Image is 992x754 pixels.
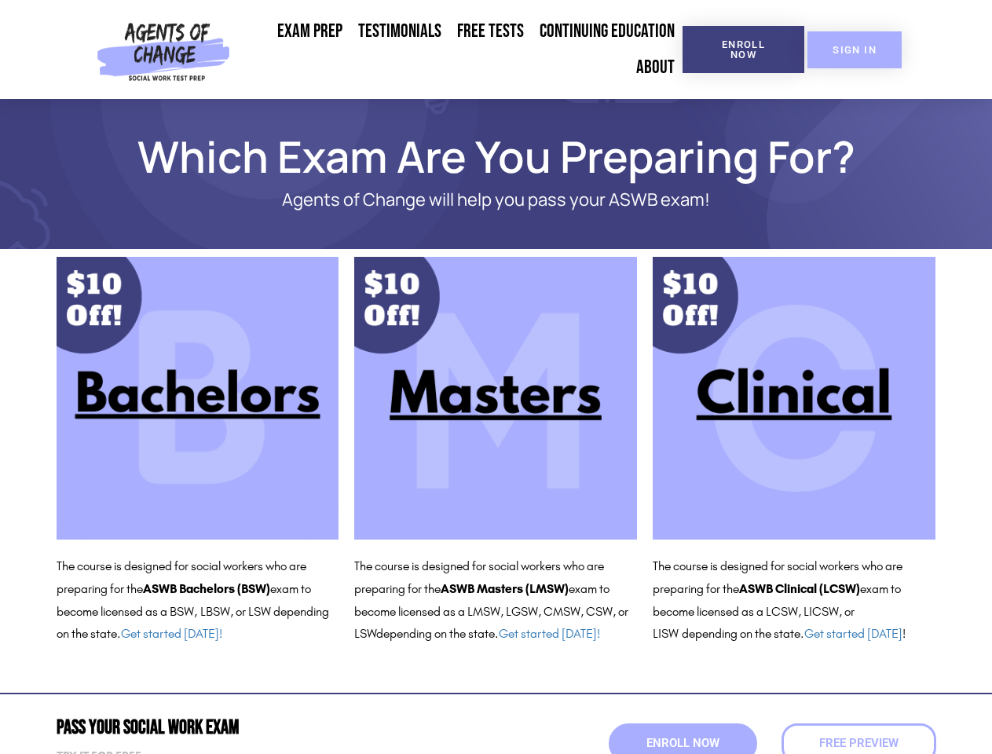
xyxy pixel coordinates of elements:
span: Enroll Now [708,39,779,60]
b: ASWB Clinical (LCSW) [739,581,860,596]
span: Enroll Now [646,738,719,749]
a: Get started [DATE] [804,626,902,641]
p: The course is designed for social workers who are preparing for the exam to become licensed as a ... [354,555,637,646]
a: Get started [DATE]! [121,626,222,641]
b: ASWB Bachelors (BSW) [143,581,270,596]
a: SIGN IN [807,31,902,68]
p: Agents of Change will help you pass your ASWB exam! [112,190,881,210]
a: Testimonials [350,13,449,49]
a: Continuing Education [532,13,683,49]
a: Exam Prep [269,13,350,49]
b: ASWB Masters (LMSW) [441,581,569,596]
p: The course is designed for social workers who are preparing for the exam to become licensed as a ... [653,555,935,646]
span: . ! [800,626,906,641]
span: depending on the state [682,626,800,641]
p: The course is designed for social workers who are preparing for the exam to become licensed as a ... [57,555,339,646]
a: Free Tests [449,13,532,49]
span: depending on the state. [376,626,600,641]
span: SIGN IN [833,45,877,55]
a: Enroll Now [683,26,804,73]
h1: Which Exam Are You Preparing For? [49,138,944,174]
a: Get started [DATE]! [499,626,600,641]
nav: Menu [236,13,683,86]
a: About [628,49,683,86]
span: Free Preview [819,738,899,749]
h2: Pass Your Social Work Exam [57,718,489,738]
